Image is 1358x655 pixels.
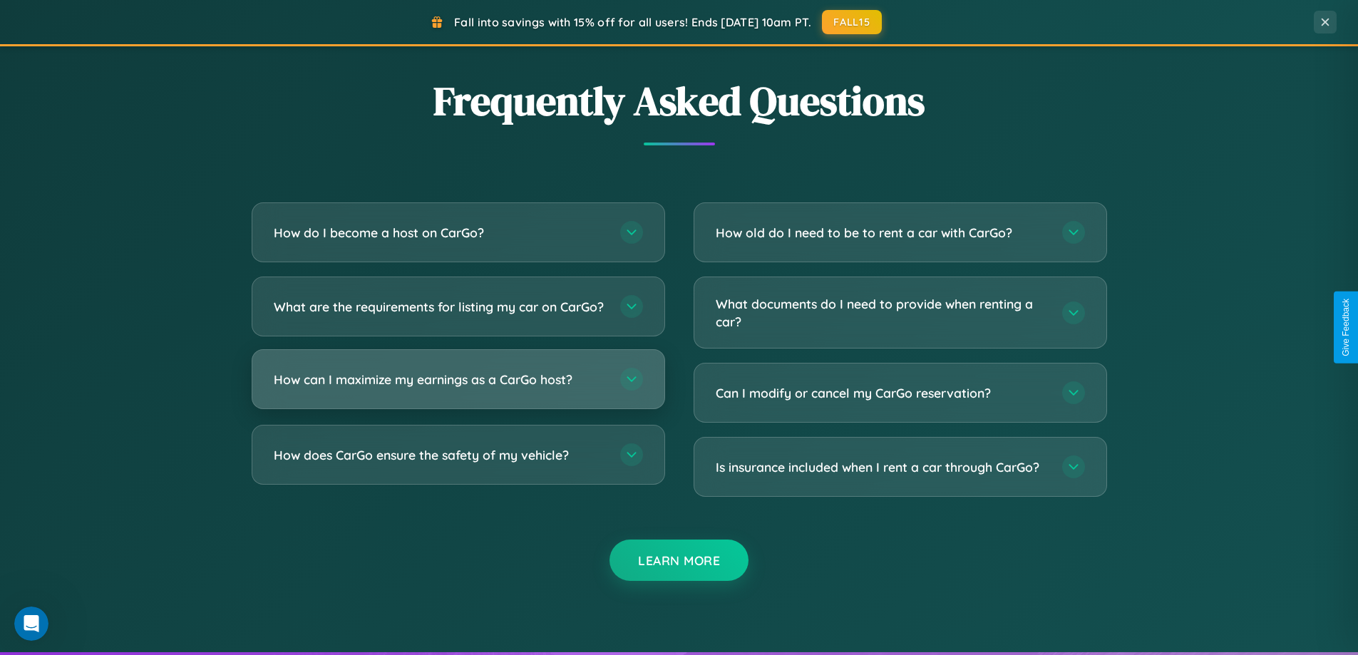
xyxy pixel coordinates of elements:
[822,10,882,34] button: FALL15
[716,458,1048,476] h3: Is insurance included when I rent a car through CarGo?
[274,224,606,242] h3: How do I become a host on CarGo?
[14,607,48,641] iframe: Intercom live chat
[274,371,606,388] h3: How can I maximize my earnings as a CarGo host?
[609,540,749,581] button: Learn More
[716,384,1048,402] h3: Can I modify or cancel my CarGo reservation?
[454,15,811,29] span: Fall into savings with 15% off for all users! Ends [DATE] 10am PT.
[716,295,1048,330] h3: What documents do I need to provide when renting a car?
[716,224,1048,242] h3: How old do I need to be to rent a car with CarGo?
[274,298,606,316] h3: What are the requirements for listing my car on CarGo?
[274,446,606,464] h3: How does CarGo ensure the safety of my vehicle?
[252,73,1107,128] h2: Frequently Asked Questions
[1341,299,1351,356] div: Give Feedback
